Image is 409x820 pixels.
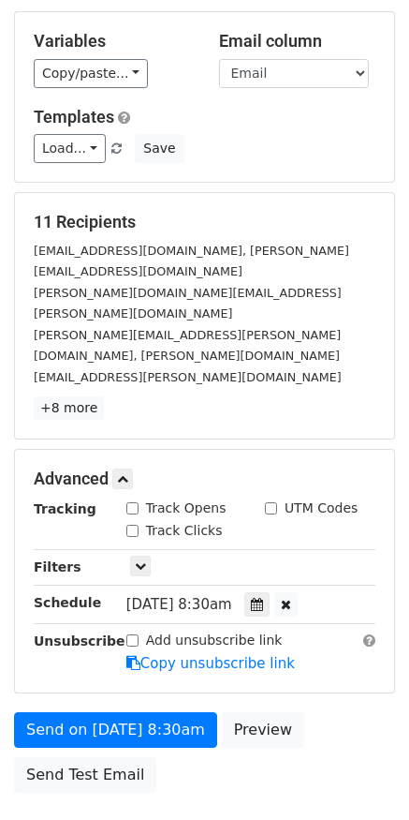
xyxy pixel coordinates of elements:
a: Send on [DATE] 8:30am [14,712,217,748]
h5: Advanced [34,469,375,489]
strong: Unsubscribe [34,634,125,649]
a: Copy/paste... [34,59,148,88]
strong: Schedule [34,595,101,610]
h5: Email column [219,31,376,52]
label: Add unsubscribe link [146,631,283,650]
a: Templates [34,107,114,127]
a: Copy unsubscribe link [126,655,295,672]
small: [EMAIL_ADDRESS][DOMAIN_NAME], [PERSON_NAME][EMAIL_ADDRESS][DOMAIN_NAME] [34,244,349,279]
strong: Tracking [34,501,96,516]
iframe: Chat Widget [315,730,409,820]
label: Track Clicks [146,521,223,541]
h5: Variables [34,31,191,52]
button: Save [135,134,183,163]
span: [DATE] 8:30am [126,596,232,613]
a: Send Test Email [14,757,156,793]
strong: Filters [34,559,81,574]
h5: 11 Recipients [34,212,375,232]
a: +8 more [34,396,104,420]
a: Load... [34,134,106,163]
label: Track Opens [146,499,226,518]
small: [PERSON_NAME][DOMAIN_NAME][EMAIL_ADDRESS][PERSON_NAME][DOMAIN_NAME] [34,286,342,321]
small: [PERSON_NAME][EMAIL_ADDRESS][PERSON_NAME][DOMAIN_NAME], [PERSON_NAME][DOMAIN_NAME][EMAIL_ADDRESS]... [34,328,342,384]
a: Preview [222,712,304,748]
label: UTM Codes [285,499,358,518]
